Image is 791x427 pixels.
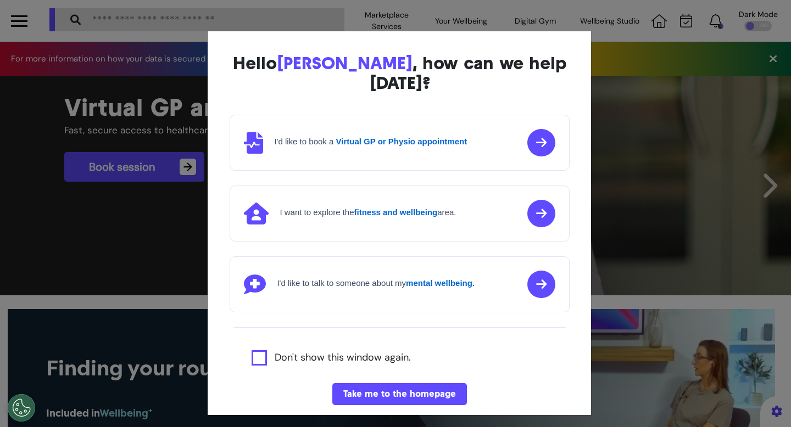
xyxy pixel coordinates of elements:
h4: I'd like to talk to someone about my [277,278,475,288]
strong: Virtual GP or Physio appointment [336,137,467,146]
div: Hello , how can we help [DATE]? [230,53,569,93]
h4: I'd like to book a [274,137,467,147]
input: Agree to privacy policy [252,350,267,366]
strong: fitness and wellbeing [354,207,438,217]
button: Take me to the homepage [332,383,467,405]
h4: I want to explore the area. [280,207,456,217]
span: [PERSON_NAME] [277,53,413,74]
strong: mental wellbeing. [406,278,475,288]
button: Open Preferences [8,394,35,422]
label: Don't show this window again. [275,350,411,366]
